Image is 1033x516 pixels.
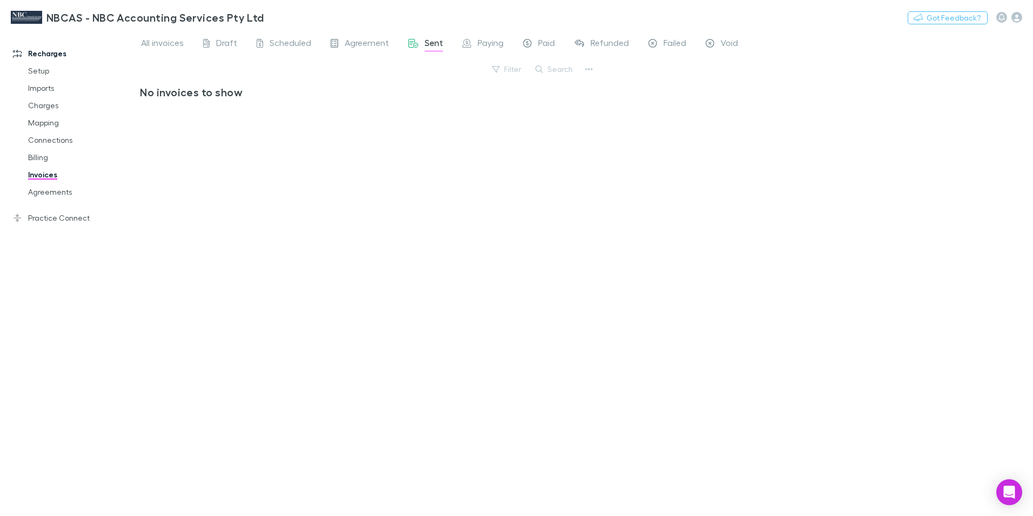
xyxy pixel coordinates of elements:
[17,183,146,201] a: Agreements
[721,37,738,51] span: Void
[487,63,528,76] button: Filter
[591,37,629,51] span: Refunded
[530,63,579,76] button: Search
[17,97,146,114] a: Charges
[17,114,146,131] a: Mapping
[140,85,588,98] h3: No invoices to show
[2,45,146,62] a: Recharges
[17,62,146,80] a: Setup
[17,149,146,166] a: Billing
[4,4,271,30] a: NBCAS - NBC Accounting Services Pty Ltd
[478,37,504,51] span: Paying
[538,37,555,51] span: Paid
[908,11,988,24] button: Got Feedback?
[270,37,311,51] span: Scheduled
[11,11,42,24] img: NBCAS - NBC Accounting Services Pty Ltd's Logo
[216,37,237,51] span: Draft
[996,479,1022,505] div: Open Intercom Messenger
[2,209,146,227] a: Practice Connect
[17,166,146,183] a: Invoices
[345,37,389,51] span: Agreement
[141,37,184,51] span: All invoices
[17,80,146,97] a: Imports
[46,11,264,24] h3: NBCAS - NBC Accounting Services Pty Ltd
[663,37,686,51] span: Failed
[17,131,146,149] a: Connections
[425,37,443,51] span: Sent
